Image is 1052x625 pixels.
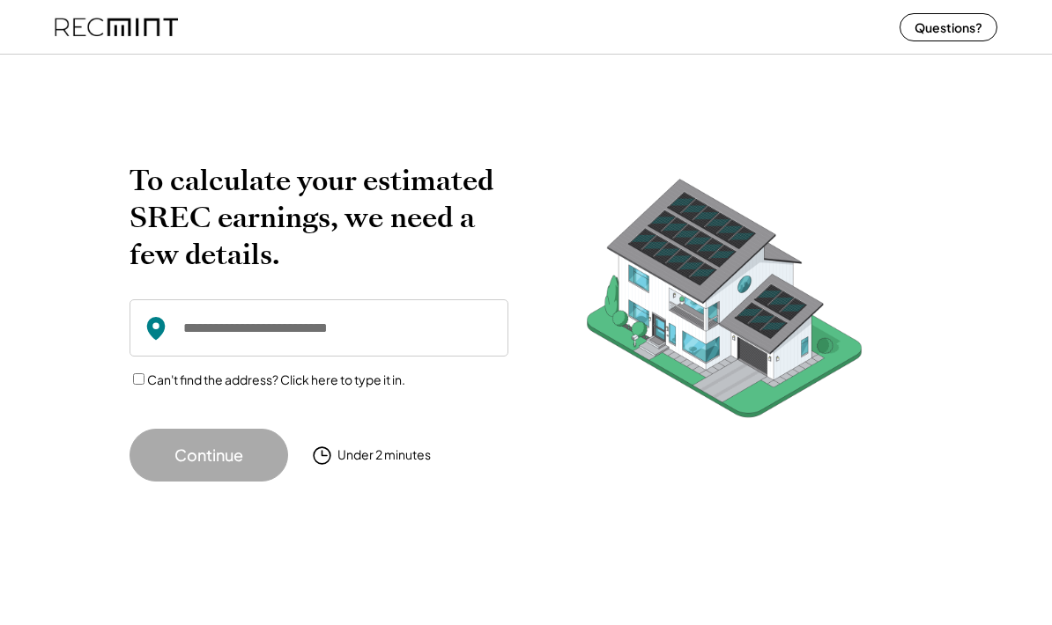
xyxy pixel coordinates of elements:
[55,4,178,50] img: recmint-logotype%403x%20%281%29.jpeg
[337,446,431,464] div: Under 2 minutes
[130,162,508,273] h2: To calculate your estimated SREC earnings, we need a few details.
[900,13,997,41] button: Questions?
[147,371,405,387] label: Can't find the address? Click here to type it in.
[130,429,288,482] button: Continue
[552,162,896,445] img: RecMintArtboard%207.png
